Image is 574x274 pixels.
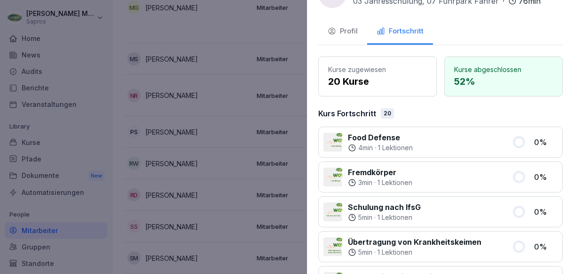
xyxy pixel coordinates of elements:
p: 1 Lektionen [377,178,412,187]
button: Profil [318,19,367,45]
div: · [348,248,481,257]
p: Fremdkörper [348,167,412,178]
p: 0 % [534,241,558,252]
p: 52 % [454,74,553,89]
p: Übertragung von Krankheitskeimen [348,236,481,248]
div: Fortschritt [377,26,424,37]
button: Fortschritt [367,19,433,45]
div: · [348,213,421,222]
div: 20 [381,108,394,119]
p: Schulung nach IfsG [348,201,421,213]
p: 1 Lektionen [378,143,413,153]
p: 0 % [534,171,558,183]
p: 3 min [358,178,372,187]
div: Profil [328,26,358,37]
p: 0 % [534,137,558,148]
p: 20 Kurse [328,74,427,89]
p: 5 min [358,213,372,222]
p: Kurse abgeschlossen [454,64,553,74]
p: 4 min [358,143,373,153]
p: 0 % [534,206,558,218]
p: 1 Lektionen [377,248,412,257]
p: Kurse zugewiesen [328,64,427,74]
p: 5 min [358,248,372,257]
p: Food Defense [348,132,413,143]
p: Kurs Fortschritt [318,108,376,119]
p: 1 Lektionen [377,213,412,222]
div: · [348,178,412,187]
div: · [348,143,413,153]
